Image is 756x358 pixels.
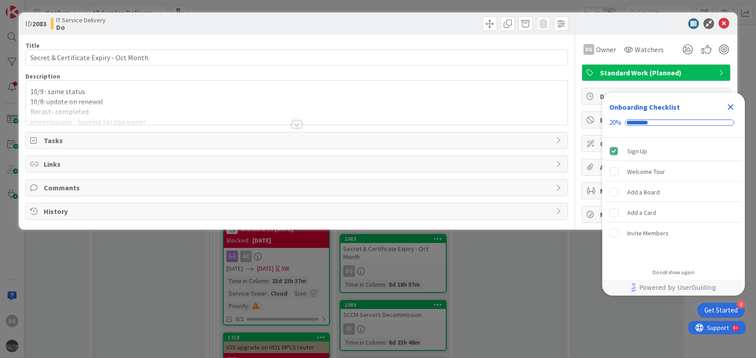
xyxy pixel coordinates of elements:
[19,1,41,12] span: Support
[44,135,551,146] span: Tasks
[600,115,714,125] span: Block
[606,182,741,202] div: Add a Board is incomplete.
[44,159,551,169] span: Links
[596,44,616,55] span: Owner
[606,223,741,243] div: Invite Members is incomplete.
[697,303,745,318] div: Open Get Started checklist, remaining modules: 4
[56,24,106,31] b: Do
[30,86,563,97] p: 10/9 : same status
[45,4,49,11] div: 9+
[32,19,46,28] b: 2083
[600,91,714,102] span: Dates
[25,72,60,80] span: Description
[627,228,669,239] div: Invite Members
[602,93,745,296] div: Checklist Container
[639,282,716,293] span: Powered by UserGuiding
[723,100,738,114] div: Close Checklist
[602,280,745,296] div: Footer
[704,306,738,315] div: Get Started
[600,162,714,173] span: Attachments
[600,67,714,78] span: Standard Work (Planned)
[25,49,567,66] input: type card name here...
[607,280,740,296] a: Powered by UserGuiding
[627,166,665,177] div: Welcome Tour
[583,44,594,55] div: DS
[56,16,106,24] span: IT Service Delivery
[25,18,46,29] span: ID
[606,203,741,222] div: Add a Card is incomplete.
[606,141,741,161] div: Sign Up is complete.
[44,182,551,193] span: Comments
[600,138,714,149] span: Custom Fields
[635,44,664,55] span: Watchers
[627,207,656,218] div: Add a Card
[606,162,741,181] div: Welcome Tour is incomplete.
[30,97,563,107] p: 10/8: update on renewal
[609,119,738,127] div: Checklist progress: 20%
[627,187,660,198] div: Add a Board
[737,300,745,309] div: 4
[600,185,714,196] span: Mirrors
[609,102,680,112] div: Onboarding Checklist
[609,119,621,127] div: 20%
[627,146,647,156] div: Sign Up
[653,269,694,276] div: Do not show again
[44,206,551,217] span: History
[25,41,40,49] label: Title
[600,209,714,220] span: Metrics
[602,138,745,263] div: Checklist items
